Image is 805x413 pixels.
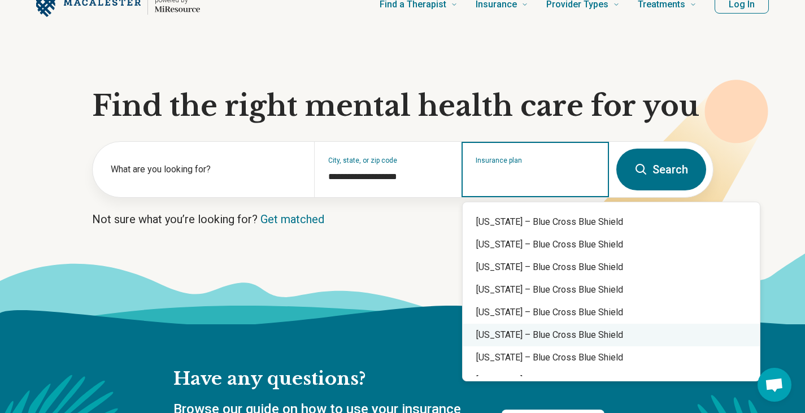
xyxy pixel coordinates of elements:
div: [US_STATE] – Blue Cross Blue Shield [463,233,760,256]
h1: Find the right mental health care for you [92,89,713,123]
button: Search [616,149,706,190]
div: [US_STATE] – Blue Cross Blue Shield [463,324,760,346]
p: Not sure what you’re looking for? [92,211,713,227]
label: What are you looking for? [111,163,301,176]
div: [US_STATE] – Blue Cross Blue Shield [463,301,760,324]
div: [US_STATE] – Blue Cross Blue Shield [463,279,760,301]
div: Suggestions [463,207,760,376]
a: Get matched [260,212,324,226]
div: Open chat [758,368,791,402]
div: [US_STATE] – Blue Cross Blue Shield [463,256,760,279]
h2: Have any questions? [173,367,604,391]
div: [US_STATE] – Blue Cross Blue Shield [463,211,760,233]
div: [US_STATE] – Blue Cross Blue Shield [463,346,760,369]
div: [US_STATE] – Blue Cross Blue Shield [463,369,760,392]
